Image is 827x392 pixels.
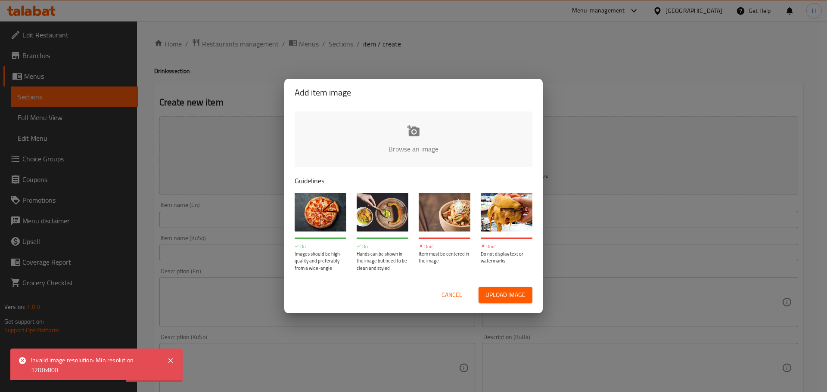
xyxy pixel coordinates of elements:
[479,287,532,303] button: Upload image
[295,250,346,272] p: Images should be high-quality and preferably from a wide-angle
[419,193,470,231] img: guide-img-3@3x.jpg
[31,355,159,375] div: Invalid image resolution: Min resolution 1200x800
[485,290,525,300] span: Upload image
[438,287,466,303] button: Cancel
[295,193,346,231] img: guide-img-1@3x.jpg
[357,193,408,231] img: guide-img-2@3x.jpg
[419,243,470,250] p: Don't
[357,243,408,250] p: Do
[481,193,532,231] img: guide-img-4@3x.jpg
[481,250,532,265] p: Do not display text or watermarks
[295,176,532,186] p: Guidelines
[295,243,346,250] p: Do
[295,86,532,99] h2: Add item image
[441,290,462,300] span: Cancel
[357,250,408,272] p: Hands can be shown in the image but need to be clean and styled
[419,250,470,265] p: Item must be centered in the image
[481,243,532,250] p: Don't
